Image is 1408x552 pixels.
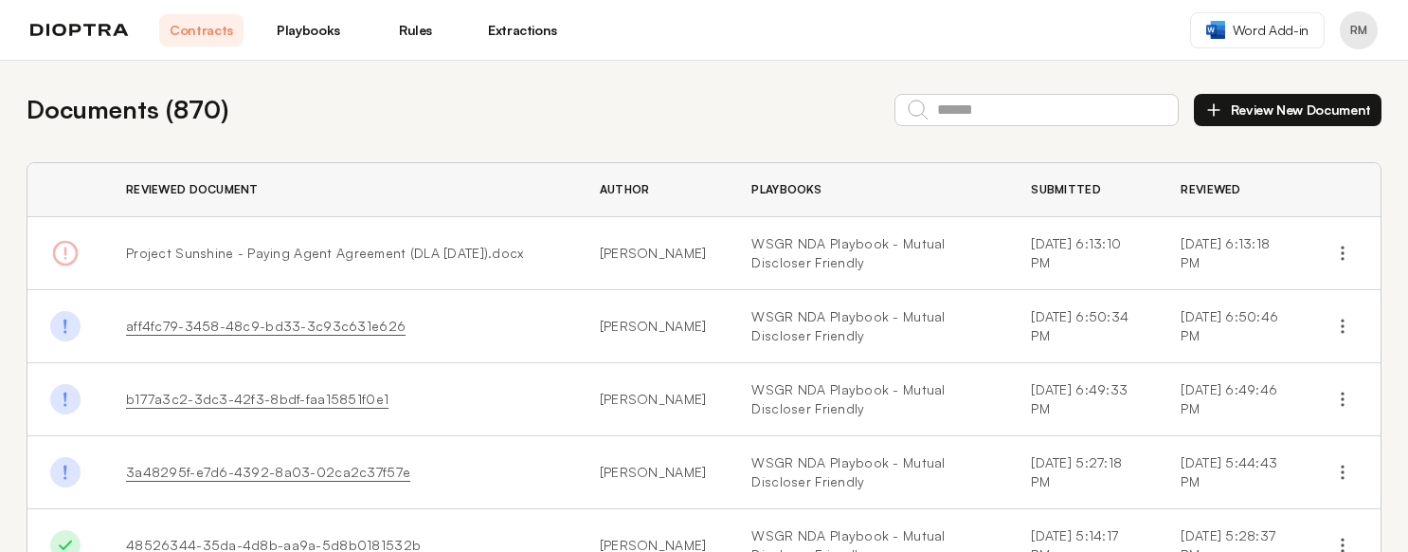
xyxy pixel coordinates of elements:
[1008,436,1158,509] td: [DATE] 5:27:18 PM
[729,163,1008,217] th: Playbooks
[751,453,985,491] a: WSGR NDA Playbook - Mutual Discloser Friendly
[1008,217,1158,290] td: [DATE] 6:13:10 PM
[751,380,985,418] a: WSGR NDA Playbook - Mutual Discloser Friendly
[1190,12,1325,48] a: Word Add-in
[27,91,228,128] h2: Documents ( 870 )
[126,245,524,261] span: Project Sunshine - Paying Agent Agreement (DLA [DATE]).docx
[103,163,577,217] th: Reviewed Document
[1233,21,1309,40] span: Word Add-in
[50,457,81,488] img: Done
[159,14,244,46] a: Contracts
[1206,21,1225,39] img: word
[751,234,985,272] a: WSGR NDA Playbook - Mutual Discloser Friendly
[1158,436,1305,509] td: [DATE] 5:44:43 PM
[1340,11,1378,49] button: Profile menu
[30,24,129,37] img: logo
[577,436,730,509] td: [PERSON_NAME]
[577,290,730,363] td: [PERSON_NAME]
[1194,94,1381,126] button: Review New Document
[126,464,410,480] a: 3a48295f-e7d6-4392-8a03-02ca2c37f57e
[1008,363,1158,436] td: [DATE] 6:49:33 PM
[126,318,406,334] a: aff4fc79-3458-48c9-bd33-3c93c631e626
[577,163,730,217] th: Author
[1158,363,1305,436] td: [DATE] 6:49:46 PM
[373,14,458,46] a: Rules
[1008,163,1158,217] th: Submitted
[1008,290,1158,363] td: [DATE] 6:50:34 PM
[480,14,565,46] a: Extractions
[50,311,81,341] img: Done
[1158,290,1305,363] td: [DATE] 6:50:46 PM
[577,363,730,436] td: [PERSON_NAME]
[266,14,351,46] a: Playbooks
[1158,217,1305,290] td: [DATE] 6:13:18 PM
[1158,163,1305,217] th: Reviewed
[126,391,388,407] a: b177a3c2-3dc3-42f3-8bdf-faa15851f0e1
[751,307,985,345] a: WSGR NDA Playbook - Mutual Discloser Friendly
[577,217,730,290] td: [PERSON_NAME]
[50,384,81,414] img: Done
